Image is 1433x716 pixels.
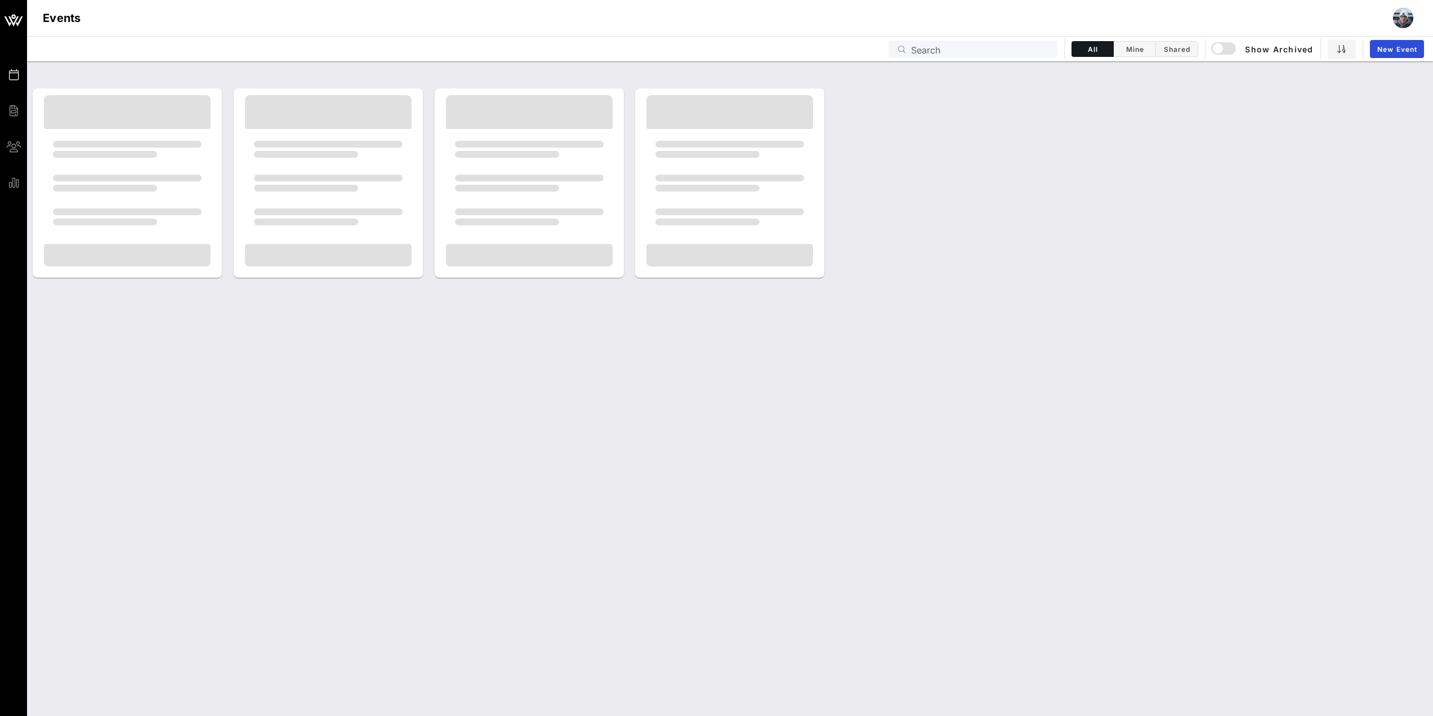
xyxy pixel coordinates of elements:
span: New Event [1377,45,1417,54]
span: All [1079,45,1106,54]
button: Show Archived [1212,39,1314,59]
span: Shared [1163,45,1191,54]
span: Show Archived [1213,42,1313,56]
a: New Event [1370,40,1424,58]
span: Mine [1120,45,1149,54]
button: All [1072,41,1114,57]
button: Mine [1114,41,1156,57]
h1: Events [43,9,81,27]
button: Shared [1156,41,1198,57]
